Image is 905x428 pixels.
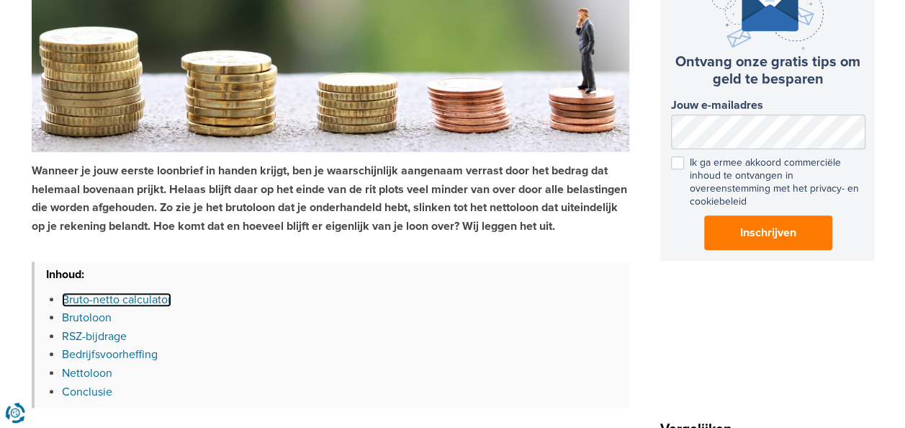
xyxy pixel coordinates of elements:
a: Nettoloon [62,366,112,380]
button: Inschrijven [704,215,832,250]
a: RSZ-bijdrage [62,329,127,344]
h3: Inhoud: [35,262,629,285]
label: Ik ga ermee akkoord commerciële inhoud te ontvangen in overeenstemming met het privacy- en cookie... [671,156,865,209]
a: Bedrijfsvoorheffing [62,347,158,362]
span: Inschrijven [740,224,796,241]
label: Jouw e-mailadres [671,99,865,112]
a: Conclusie [62,385,112,399]
h3: Ontvang onze gratis tips om geld te besparen [671,53,865,88]
iframe: fb:page Facebook Social Plugin [660,295,876,389]
a: Bruto-netto calculator [62,293,171,307]
strong: Wanneer je jouw eerste loonbrief in handen krijgt, ben je waarschijnlijk aangenaam verrast door h... [32,164,627,233]
a: Brutoloon [62,311,112,325]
